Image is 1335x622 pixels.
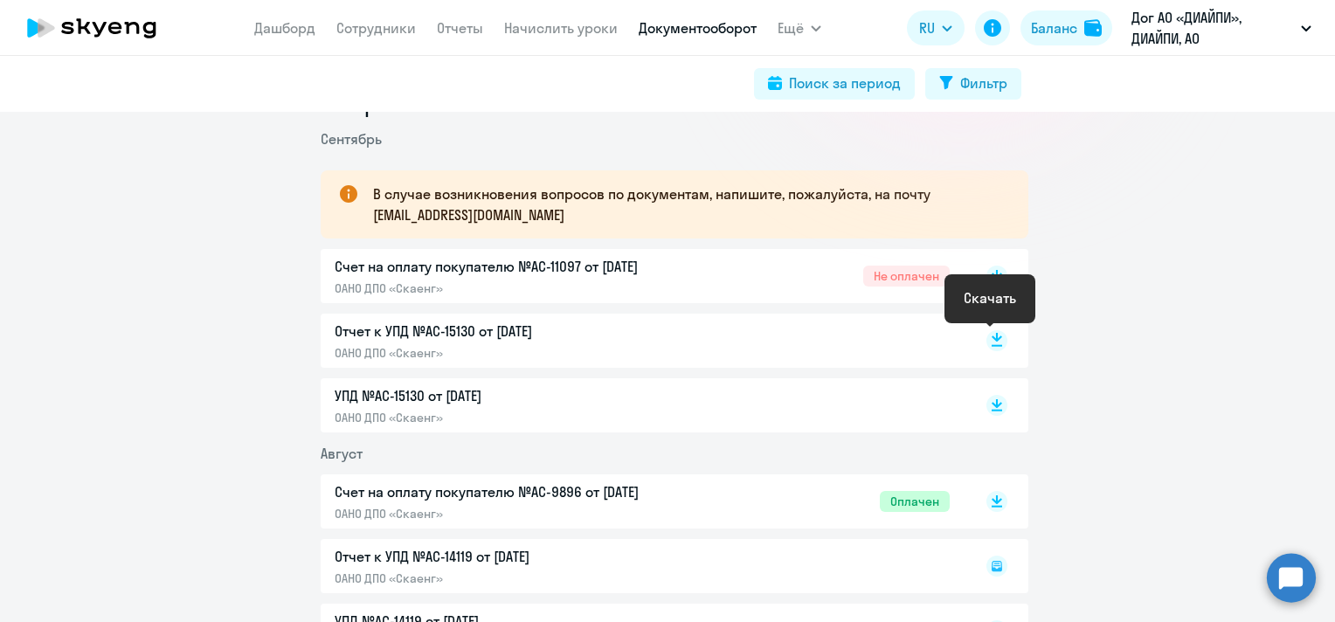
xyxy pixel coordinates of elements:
[960,73,1007,93] div: Фильтр
[964,287,1016,308] div: Скачать
[437,19,483,37] a: Отчеты
[754,68,915,100] button: Поиск за период
[907,10,965,45] button: RU
[373,183,997,225] p: В случае возникновения вопросов по документам, напишите, пожалуйста, на почту [EMAIL_ADDRESS][DOM...
[925,68,1021,100] button: Фильтр
[789,73,901,93] div: Поиск за период
[335,280,702,296] p: ОАНО ДПО «Скаенг»
[778,10,821,45] button: Ещё
[335,481,702,502] p: Счет на оплату покупателю №AC-9896 от [DATE]
[335,321,950,361] a: Отчет к УПД №AC-15130 от [DATE]ОАНО ДПО «Скаенг»
[254,19,315,37] a: Дашборд
[321,130,382,148] span: Сентябрь
[335,256,702,277] p: Счет на оплату покупателю №AC-11097 от [DATE]
[321,445,363,462] span: Август
[863,266,950,287] span: Не оплачен
[919,17,935,38] span: RU
[1123,7,1320,49] button: Дог АО «ДИАЙПИ», ДИАЙПИ, АО
[336,19,416,37] a: Сотрудники
[1084,19,1102,37] img: balance
[335,321,702,342] p: Отчет к УПД №AC-15130 от [DATE]
[335,385,702,406] p: УПД №AC-15130 от [DATE]
[880,491,950,512] span: Оплачен
[639,19,757,37] a: Документооборот
[1131,7,1294,49] p: Дог АО «ДИАЙПИ», ДИАЙПИ, АО
[778,17,804,38] span: Ещё
[335,256,950,296] a: Счет на оплату покупателю №AC-11097 от [DATE]ОАНО ДПО «Скаенг»Не оплачен
[335,506,702,522] p: ОАНО ДПО «Скаенг»
[335,345,702,361] p: ОАНО ДПО «Скаенг»
[504,19,618,37] a: Начислить уроки
[335,385,950,425] a: УПД №AC-15130 от [DATE]ОАНО ДПО «Скаенг»
[1020,10,1112,45] button: Балансbalance
[335,410,702,425] p: ОАНО ДПО «Скаенг»
[335,481,950,522] a: Счет на оплату покупателю №AC-9896 от [DATE]ОАНО ДПО «Скаенг»Оплачен
[1031,17,1077,38] div: Баланс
